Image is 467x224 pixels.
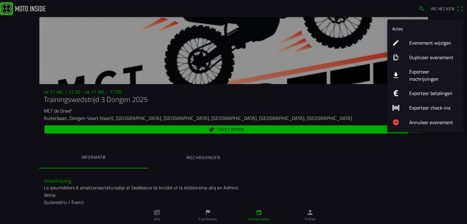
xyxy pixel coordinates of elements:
[392,72,400,79] ion-icon: download
[409,119,458,126] ion-label: Annuleer evenement
[392,25,403,32] ion-label: Acties
[392,54,400,61] ion-icon: copy
[409,54,458,61] ion-label: Dupliceer evenement
[409,68,458,83] ion-label: Exporteer inschrijvingen
[392,39,400,46] ion-icon: create
[392,90,400,97] ion-icon: logo euro
[392,104,400,111] ion-icon: barcode
[409,104,458,111] ion-label: Exporteer check-ins
[409,39,458,46] ion-label: Evenement wijzigen
[409,90,458,97] ion-label: Exporteer betalingen
[392,119,400,126] ion-icon: remove circle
